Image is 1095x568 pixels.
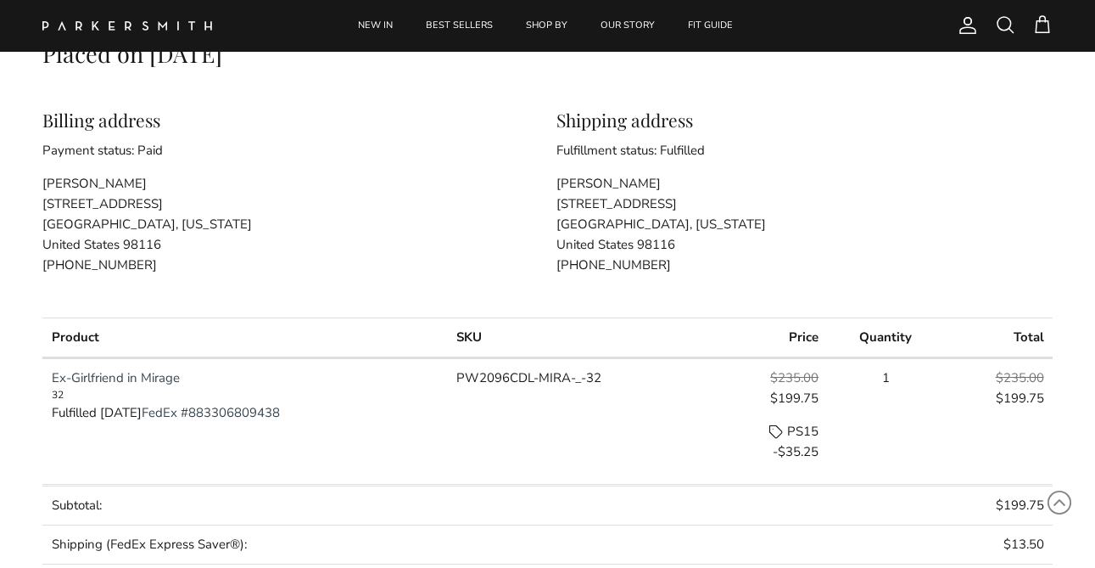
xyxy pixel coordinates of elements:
a: FedEx #883306809438 [142,404,280,421]
td: 1 [828,357,944,485]
div: Fulfilled [DATE] [52,402,439,423]
span: Fulfillment status: [556,142,656,159]
td: Shipping (FedEx Express Saver®): [42,525,943,564]
td: $199.75 [943,357,1053,485]
img: Parker Smith [42,21,212,31]
th: Total [943,318,1053,357]
a: Account [951,15,978,36]
th: Quantity [828,318,944,357]
span: PS15 [787,423,818,440]
iframe: Sign Up via Text for Offers [14,503,173,554]
th: SKU [448,318,716,357]
p: [PHONE_NUMBER] [42,255,539,275]
td: Subtotal: [42,485,943,525]
div: $235.00 [724,368,818,388]
p: United States 98116 [556,234,1053,255]
td: $199.75 [943,485,1053,525]
span: Paid [137,142,163,159]
div: $235.00 [953,368,1044,388]
h3: Placed on [DATE] [42,40,1053,68]
p: [GEOGRAPHIC_DATA], [US_STATE] [556,214,1053,234]
div: $199.75 [724,388,818,408]
td: PW2096CDL-MIRA-_-32 [448,357,716,485]
a: Ex-Girlfriend in Mirage [52,369,180,386]
div: 32 [52,388,439,402]
p: [STREET_ADDRESS] [42,194,539,214]
svg: Scroll to Top [1047,490,1072,515]
p: [PERSON_NAME] [42,173,539,194]
td: $13.50 [943,525,1053,564]
div: $35.25 [724,441,818,462]
h5: Shipping address [556,110,1053,131]
p: [PERSON_NAME] [556,173,1053,194]
h5: Billing address [42,110,539,131]
th: Product [42,318,448,357]
span: Fulfilled [660,142,705,159]
p: [STREET_ADDRESS] [556,194,1053,214]
span: Payment status: [42,142,134,159]
p: [GEOGRAPHIC_DATA], [US_STATE] [42,214,539,234]
p: United States 98116 [42,234,539,255]
th: Price [716,318,828,357]
p: [PHONE_NUMBER] [556,255,1053,275]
